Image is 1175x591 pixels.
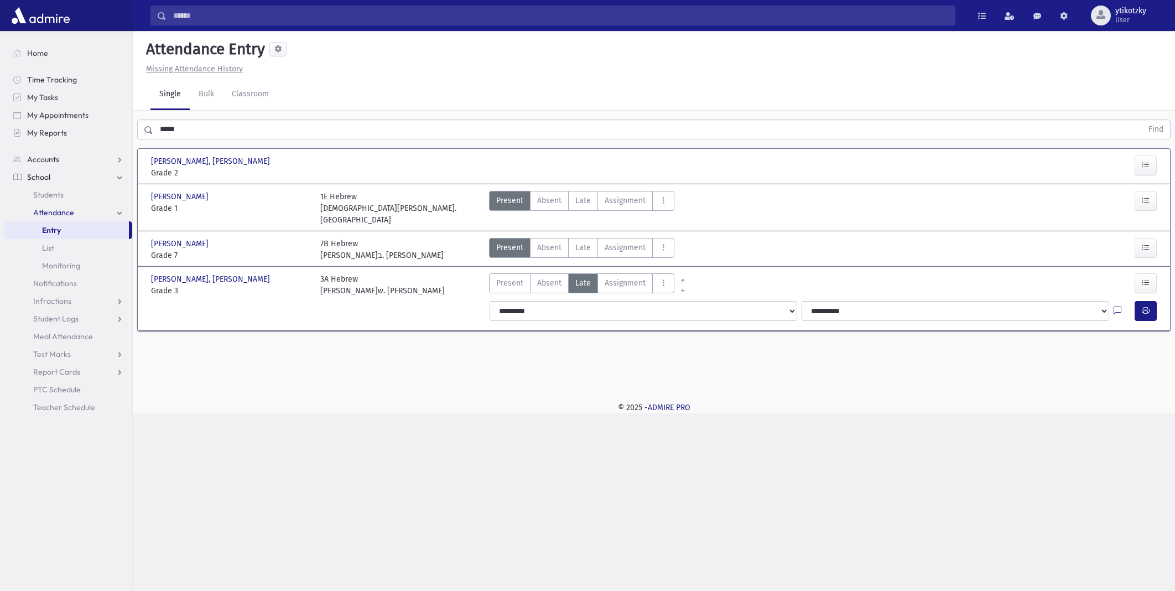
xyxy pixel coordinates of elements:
[489,191,674,226] div: AttTypes
[4,310,132,328] a: Student Logs
[4,257,132,274] a: Monitoring
[648,403,690,412] a: ADMIRE PRO
[27,48,48,58] span: Home
[9,4,72,27] img: AdmirePro
[27,128,67,138] span: My Reports
[1142,120,1170,139] button: Find
[4,106,132,124] a: My Appointments
[33,208,74,217] span: Attendance
[33,190,64,200] span: Students
[151,167,309,179] span: Grade 2
[4,204,132,221] a: Attendance
[605,242,646,253] span: Assignment
[496,195,523,206] span: Present
[320,238,444,261] div: 7B Hebrew [PERSON_NAME]ב. [PERSON_NAME]
[537,277,561,289] span: Absent
[4,292,132,310] a: Infractions
[496,277,523,289] span: Present
[4,89,132,106] a: My Tasks
[42,243,54,253] span: List
[4,151,132,168] a: Accounts
[190,79,223,110] a: Bulk
[150,79,190,110] a: Single
[33,402,95,412] span: Teacher Schedule
[151,191,211,203] span: [PERSON_NAME]
[4,71,132,89] a: Time Tracking
[575,195,591,206] span: Late
[151,203,309,214] span: Grade 1
[142,40,265,59] h5: Attendance Entry
[146,64,243,74] u: Missing Attendance History
[33,385,81,395] span: PTC Schedule
[4,221,129,239] a: Entry
[605,195,646,206] span: Assignment
[496,242,523,253] span: Present
[489,238,674,261] div: AttTypes
[4,186,132,204] a: Students
[1115,15,1146,24] span: User
[537,242,561,253] span: Absent
[575,277,591,289] span: Late
[4,381,132,398] a: PTC Schedule
[4,124,132,142] a: My Reports
[33,296,71,306] span: Infractions
[4,345,132,363] a: Test Marks
[537,195,561,206] span: Absent
[167,6,955,25] input: Search
[320,273,445,297] div: 3A Hebrew [PERSON_NAME]ש. [PERSON_NAME]
[33,349,71,359] span: Test Marks
[27,154,59,164] span: Accounts
[320,191,479,226] div: 1E Hebrew [DEMOGRAPHIC_DATA][PERSON_NAME]. [GEOGRAPHIC_DATA]
[150,402,1157,413] div: © 2025 -
[4,398,132,416] a: Teacher Schedule
[4,363,132,381] a: Report Cards
[33,367,80,377] span: Report Cards
[151,250,309,261] span: Grade 7
[4,328,132,345] a: Meal Attendance
[27,92,58,102] span: My Tasks
[151,285,309,297] span: Grade 3
[151,238,211,250] span: [PERSON_NAME]
[1115,7,1146,15] span: ytikotzky
[4,239,132,257] a: List
[42,261,80,271] span: Monitoring
[151,155,272,167] span: [PERSON_NAME], [PERSON_NAME]
[4,274,132,292] a: Notifications
[489,273,674,297] div: AttTypes
[223,79,278,110] a: Classroom
[42,225,61,235] span: Entry
[27,172,50,182] span: School
[33,331,93,341] span: Meal Attendance
[4,44,132,62] a: Home
[33,278,77,288] span: Notifications
[33,314,79,324] span: Student Logs
[605,277,646,289] span: Assignment
[27,110,89,120] span: My Appointments
[4,168,132,186] a: School
[151,273,272,285] span: [PERSON_NAME], [PERSON_NAME]
[575,242,591,253] span: Late
[142,64,243,74] a: Missing Attendance History
[27,75,77,85] span: Time Tracking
